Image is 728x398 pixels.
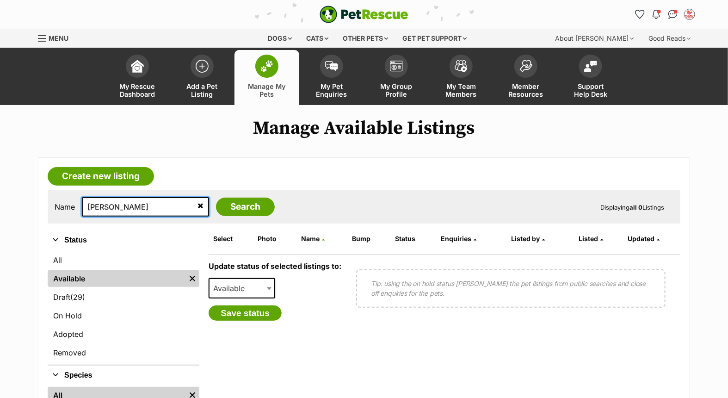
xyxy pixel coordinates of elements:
span: Listed [579,235,598,243]
a: Available [48,270,185,287]
span: Support Help Desk [570,82,611,98]
a: Listed by [512,235,545,243]
img: manage-my-pets-icon-02211641906a0b7f246fdf0571729dbe1e7629f14944591b6c1af311fb30b64b.svg [260,60,273,72]
th: Photo [254,231,296,246]
span: Updated [628,235,654,243]
img: logo-e224e6f780fb5917bec1dbf3a21bbac754714ae5b6737aabdf751b685950b380.svg [320,6,408,23]
a: PetRescue [320,6,408,23]
button: Species [48,369,199,381]
label: Name [55,203,75,211]
a: Favourites [632,7,647,22]
a: Menu [38,29,75,46]
span: (29) [70,292,85,303]
span: My Pet Enquiries [311,82,352,98]
span: Menu [49,34,68,42]
th: Bump [349,231,391,246]
span: My Group Profile [376,82,417,98]
span: My Team Members [440,82,482,98]
input: Search [216,198,275,216]
span: Add a Pet Listing [181,82,223,98]
button: Notifications [649,7,664,22]
span: Manage My Pets [246,82,288,98]
span: Member Resources [505,82,547,98]
span: translation missing: en.admin.listings.index.attributes.enquiries [441,235,471,243]
a: My Group Profile [364,50,429,105]
span: Name [301,235,320,243]
a: Remove filter [185,270,199,287]
div: Other pets [337,29,395,48]
span: Displaying Listings [600,204,664,211]
a: Add a Pet Listing [170,50,234,105]
a: Manage My Pets [234,50,299,105]
span: Available [209,278,275,298]
a: Name [301,235,325,243]
a: On Hold [48,307,199,324]
button: Save status [209,305,282,321]
span: Available [210,282,254,295]
a: Adopted [48,326,199,342]
a: My Rescue Dashboard [105,50,170,105]
strong: all 0 [629,204,642,211]
span: Listed by [512,235,540,243]
img: pet-enquiries-icon-7e3ad2cf08bfb03b45e93fb7055b45f3efa6380592205ae92323e6603595dc1f.svg [325,61,338,71]
a: Member Resources [494,50,558,105]
ul: Account quick links [632,7,697,22]
a: Enquiries [441,235,476,243]
a: Support Help Desk [558,50,623,105]
div: About [PERSON_NAME] [549,29,640,48]
div: Get pet support [396,29,474,48]
img: group-profile-icon-3fa3cf56718a62981997c0bc7e787c4b2cf8bcc04b72c1350f741eb67cf2f40e.svg [390,61,403,72]
th: Status [391,231,436,246]
a: My Team Members [429,50,494,105]
img: VIC Dogs profile pic [685,10,694,19]
p: Tip: using the on hold status [PERSON_NAME] the pet listings from public searches and close off e... [371,279,651,298]
button: Status [48,234,199,246]
span: My Rescue Dashboard [117,82,158,98]
a: Listed [579,235,604,243]
img: member-resources-icon-8e73f808a243e03378d46382f2149f9095a855e16c252ad45f914b54edf8863c.svg [519,60,532,72]
div: Dogs [262,29,299,48]
div: Status [48,250,199,365]
a: My Pet Enquiries [299,50,364,105]
a: Create new listing [48,167,154,186]
a: Conversations [666,7,680,22]
img: team-members-icon-5396bd8760b3fe7c0b43da4ab00e1e3bb1a5d9ba89233759b79545d2d3fc5d0d.svg [455,60,468,72]
div: Good Reads [642,29,697,48]
th: Select [210,231,253,246]
a: All [48,252,199,268]
img: add-pet-listing-icon-0afa8454b4691262ce3f59096e99ab1cd57d4a30225e0717b998d2c9b9846f56.svg [196,60,209,73]
a: Draft [48,289,199,305]
img: help-desk-icon-fdf02630f3aa405de69fd3d07c3f3aa587a6932b1a1747fa1d2bba05be0121f9.svg [584,61,597,72]
img: notifications-46538b983faf8c2785f20acdc204bb7945ddae34d4c08c2a6579f10ce5e182be.svg [653,10,660,19]
img: chat-41dd97257d64d25036548639549fe6c8038ab92f7586957e7f3b1b290dea8141.svg [668,10,678,19]
a: Updated [628,235,660,243]
button: My account [682,7,697,22]
a: Removed [48,344,199,361]
img: dashboard-icon-eb2f2d2d3e046f16d808141f083e7271f6b2e854fb5c12c21221c1fb7104beca.svg [131,60,144,73]
label: Update status of selected listings to: [209,261,341,271]
div: Cats [300,29,335,48]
